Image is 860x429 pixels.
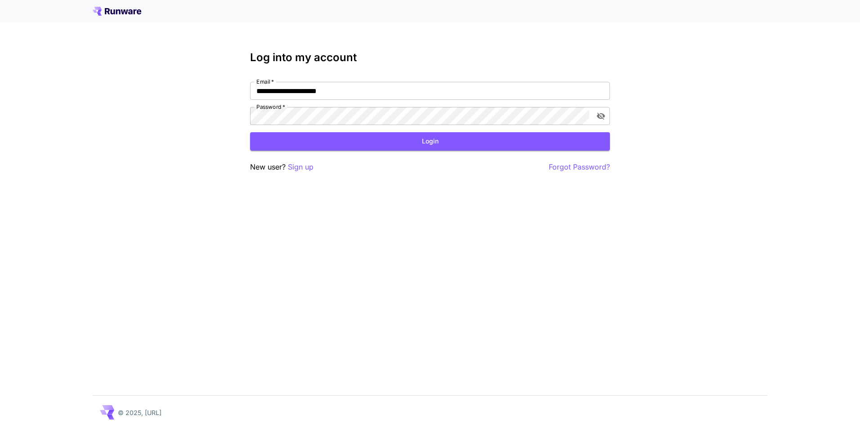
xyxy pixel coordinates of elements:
button: toggle password visibility [593,108,609,124]
h3: Log into my account [250,51,610,64]
button: Sign up [288,161,314,173]
label: Email [256,78,274,85]
p: © 2025, [URL] [118,408,161,417]
label: Password [256,103,285,111]
p: New user? [250,161,314,173]
button: Forgot Password? [549,161,610,173]
button: Login [250,132,610,151]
